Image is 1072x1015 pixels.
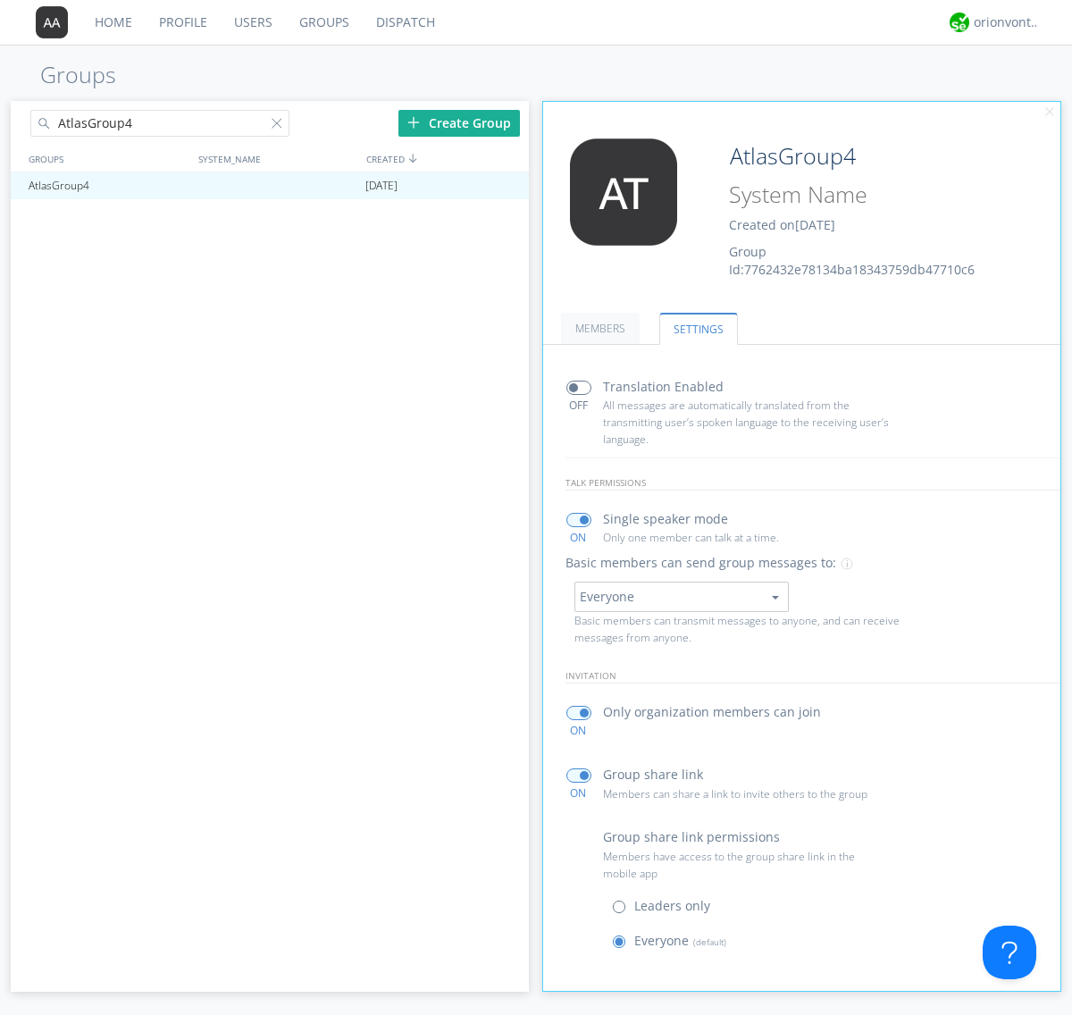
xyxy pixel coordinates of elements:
p: Group share link permissions [603,827,780,847]
div: CREATED [362,146,531,172]
button: Everyone [574,582,789,612]
span: Group Id: 7762432e78134ba18343759db47710c6 [729,243,975,278]
span: Created on [729,216,835,233]
div: Create Group [398,110,520,137]
p: Group share link [603,765,703,784]
img: 373638.png [36,6,68,38]
img: plus.svg [407,116,420,129]
p: invitation [565,668,1061,684]
p: All messages are automatically translated from the transmitting user’s spoken language to the rec... [603,397,889,449]
div: GROUPS [24,146,189,172]
span: (default) [689,935,726,948]
p: Leaders only [634,896,710,916]
p: Basic members can transmit messages to anyone, and can receive messages from anyone. [574,612,909,646]
input: System Name [723,178,1011,212]
p: talk permissions [565,475,1061,491]
div: OFF [558,398,599,413]
p: Single speaker mode [603,509,728,529]
img: 373638.png [557,138,691,246]
div: AtlasGroup4 [24,172,191,199]
div: ON [558,723,599,738]
p: Basic members can send group messages to: [565,553,836,573]
a: MEMBERS [561,313,640,344]
span: [DATE] [795,216,835,233]
div: ON [558,785,599,801]
p: Translation Enabled [603,377,724,397]
p: Members have access to the group share link in the mobile app [603,848,889,882]
img: cancel.svg [1043,106,1056,119]
p: Everyone [634,931,726,951]
a: SETTINGS [659,313,738,345]
p: Only organization members can join [603,702,821,722]
a: AtlasGroup4[DATE] [11,172,529,199]
p: Members can share a link to invite others to the group [603,785,889,802]
img: 29d36aed6fa347d5a1537e7736e6aa13 [950,13,969,32]
input: Group Name [723,138,1011,174]
p: Only one member can talk at a time. [603,529,889,546]
div: SYSTEM_NAME [194,146,362,172]
input: Search groups [30,110,289,137]
span: [DATE] [365,172,398,199]
div: orionvontas+atlas+automation+org2 [974,13,1041,31]
iframe: Toggle Customer Support [983,926,1036,979]
div: ON [558,530,599,545]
